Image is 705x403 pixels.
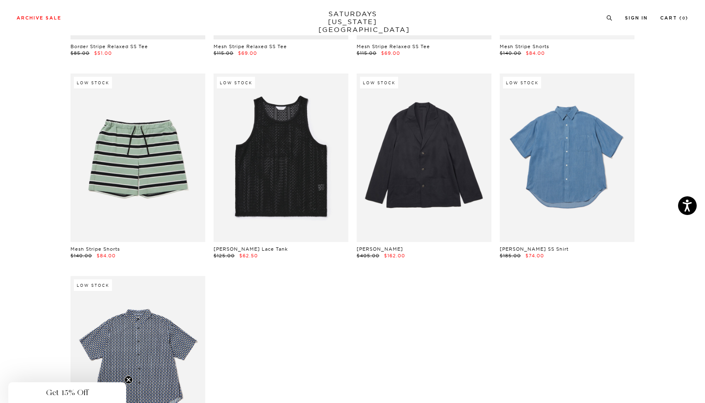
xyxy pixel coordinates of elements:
[8,382,126,403] div: Get 15% OffClose teaser
[625,16,648,20] a: Sign In
[217,77,255,88] div: Low Stock
[239,253,258,259] span: $62.50
[682,17,686,20] small: 0
[360,77,398,88] div: Low Stock
[70,246,120,252] a: Mesh Stripe Shorts
[70,44,148,49] a: Border Stripe Relaxed SS Tee
[357,44,430,49] a: Mesh Stripe Relaxed SS Tee
[74,77,112,88] div: Low Stock
[94,50,112,56] span: $51.00
[214,50,233,56] span: $115.00
[503,77,541,88] div: Low Stock
[500,253,521,259] span: $185.00
[500,50,521,56] span: $140.00
[70,253,92,259] span: $140.00
[526,50,545,56] span: $84.00
[214,253,235,259] span: $125.00
[70,50,90,56] span: $85.00
[46,388,88,398] span: Get 15% Off
[660,16,688,20] a: Cart (0)
[97,253,116,259] span: $84.00
[357,50,377,56] span: $115.00
[214,44,287,49] a: Mesh Stripe Relaxed SS Tee
[214,246,288,252] a: [PERSON_NAME] Lace Tank
[74,279,112,291] div: Low Stock
[357,246,403,252] a: [PERSON_NAME]
[500,44,549,49] a: Mesh Stripe Shorts
[17,16,61,20] a: Archive Sale
[381,50,400,56] span: $69.00
[124,376,133,384] button: Close teaser
[384,253,405,259] span: $162.00
[500,246,569,252] a: [PERSON_NAME] SS Shirt
[525,253,544,259] span: $74.00
[238,50,257,56] span: $69.00
[318,10,387,34] a: SATURDAYS[US_STATE][GEOGRAPHIC_DATA]
[357,253,379,259] span: $405.00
